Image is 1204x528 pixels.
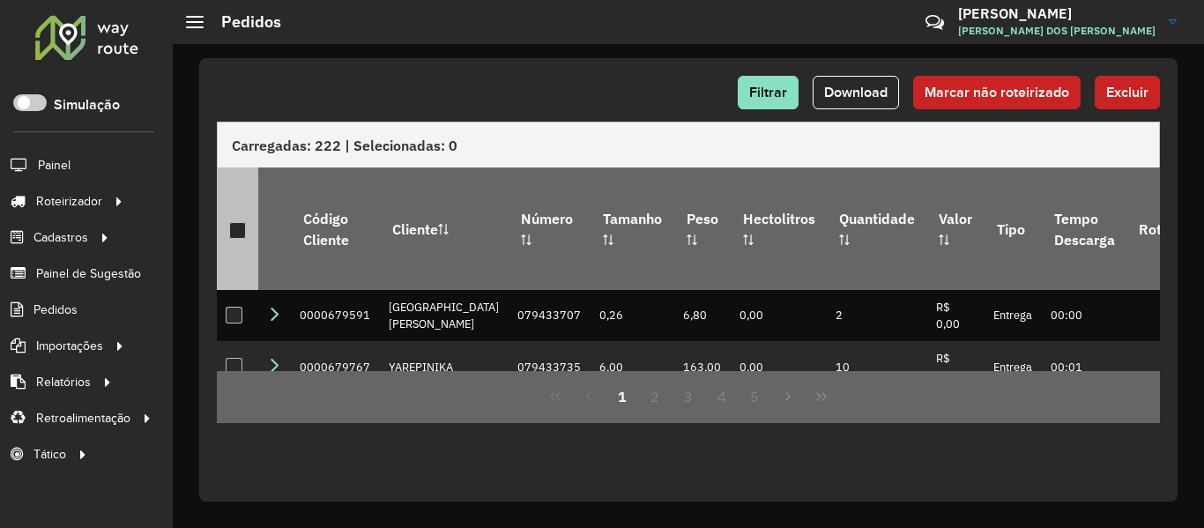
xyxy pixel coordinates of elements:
td: 0000679767 [291,341,380,392]
th: Tipo [985,167,1042,289]
span: Pedidos [33,301,78,319]
td: 6,00 [591,341,673,392]
td: 00:00 [1042,290,1126,341]
h2: Pedidos [204,12,281,32]
th: Peso [674,167,731,289]
span: Tático [33,445,66,464]
td: R$ 0,00 [927,341,985,392]
h3: [PERSON_NAME] [958,5,1156,22]
th: Código Cliente [291,167,380,289]
label: Simulação [54,94,120,115]
td: 2 [827,290,926,341]
td: 079433707 [509,290,591,341]
th: Valor [927,167,985,289]
th: Hectolitros [731,167,827,289]
button: 1 [606,380,639,413]
th: Quantidade [827,167,926,289]
button: Excluir [1095,76,1160,109]
td: 10 [827,341,926,392]
button: 3 [672,380,705,413]
span: Painel [38,156,71,175]
td: 0,00 [731,341,827,392]
td: 163,00 [674,341,731,392]
button: Next Page [771,380,805,413]
span: Retroalimentação [36,409,130,428]
td: R$ 0,00 [927,290,985,341]
span: Filtrar [749,85,787,100]
span: Roteirizador [36,192,102,211]
th: Tempo Descarga [1042,167,1126,289]
span: Download [824,85,888,100]
th: Cliente [380,167,509,289]
span: Marcar não roteirizado [925,85,1069,100]
td: 00:01 [1042,341,1126,392]
span: Cadastros [33,228,88,247]
button: 5 [739,380,772,413]
button: 4 [705,380,739,413]
td: 0,26 [591,290,673,341]
span: Excluir [1106,85,1148,100]
button: 2 [638,380,672,413]
td: 0,00 [731,290,827,341]
td: 079433735 [509,341,591,392]
a: Contato Rápido [916,4,954,41]
span: Importações [36,337,103,355]
th: Número [509,167,591,289]
td: Entrega [985,341,1042,392]
td: 6,80 [674,290,731,341]
span: [PERSON_NAME] DOS [PERSON_NAME] [958,23,1156,39]
td: [GEOGRAPHIC_DATA][PERSON_NAME] [380,290,509,341]
td: 0000679591 [291,290,380,341]
button: Download [813,76,899,109]
button: Marcar não roteirizado [913,76,1081,109]
button: Last Page [805,380,838,413]
button: Filtrar [738,76,799,109]
span: Relatórios [36,373,91,391]
td: YAREPINIKA [380,341,509,392]
div: Carregadas: 222 | Selecionadas: 0 [217,122,1160,167]
th: Tamanho [591,167,673,289]
span: Painel de Sugestão [36,264,141,283]
td: Entrega [985,290,1042,341]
